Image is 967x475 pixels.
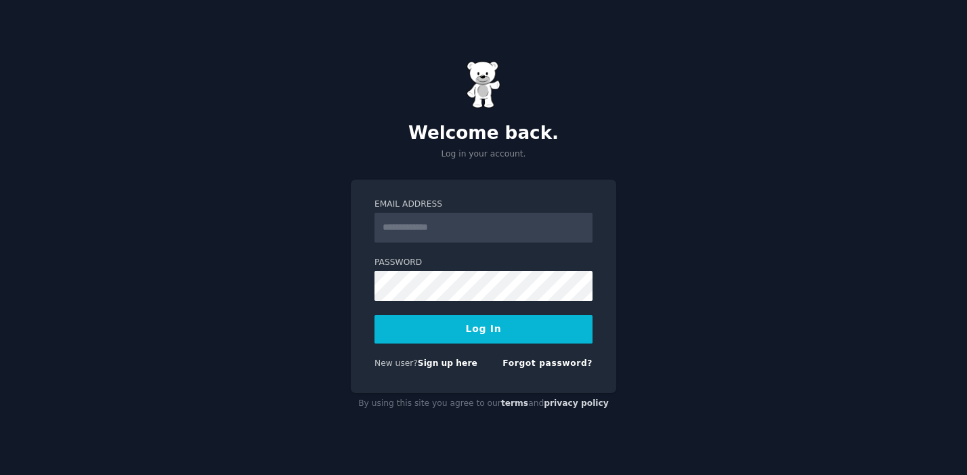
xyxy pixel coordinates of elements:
[418,358,477,368] a: Sign up here
[502,358,593,368] a: Forgot password?
[501,398,528,408] a: terms
[467,61,500,108] img: Gummy Bear
[374,315,593,344] button: Log In
[374,358,418,368] span: New user?
[351,123,616,144] h2: Welcome back.
[374,257,593,269] label: Password
[374,199,593,211] label: Email Address
[351,148,616,161] p: Log in your account.
[351,393,616,415] div: By using this site you agree to our and
[544,398,609,408] a: privacy policy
